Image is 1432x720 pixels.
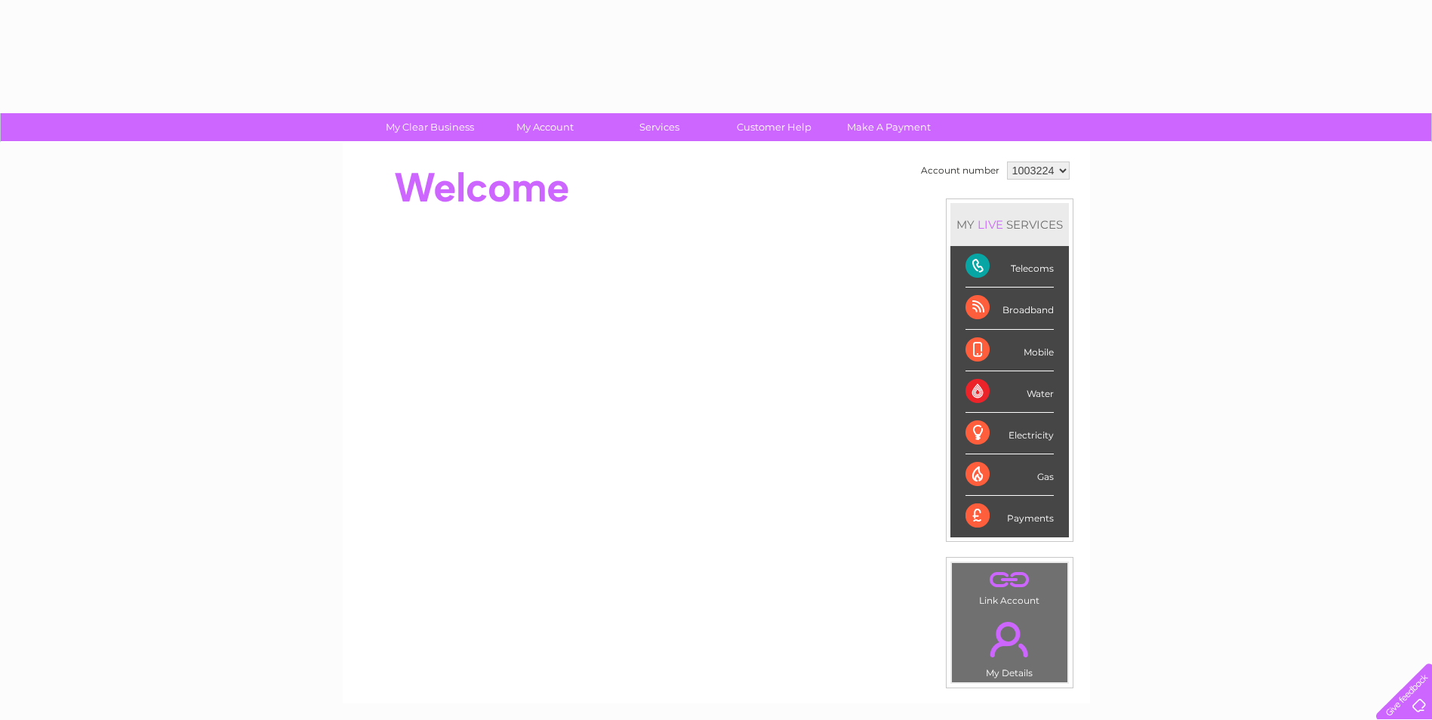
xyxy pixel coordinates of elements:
div: Broadband [965,288,1054,329]
div: Mobile [965,330,1054,371]
td: Account number [917,158,1003,183]
a: My Clear Business [368,113,492,141]
div: Telecoms [965,246,1054,288]
a: Services [597,113,722,141]
div: Gas [965,454,1054,496]
a: My Account [482,113,607,141]
div: Electricity [965,413,1054,454]
div: Payments [965,496,1054,537]
div: LIVE [975,217,1006,232]
a: . [956,613,1064,666]
td: My Details [951,609,1068,683]
td: Link Account [951,562,1068,610]
a: Customer Help [712,113,836,141]
a: . [956,567,1064,593]
div: Water [965,371,1054,413]
div: MY SERVICES [950,203,1069,246]
a: Make A Payment [827,113,951,141]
